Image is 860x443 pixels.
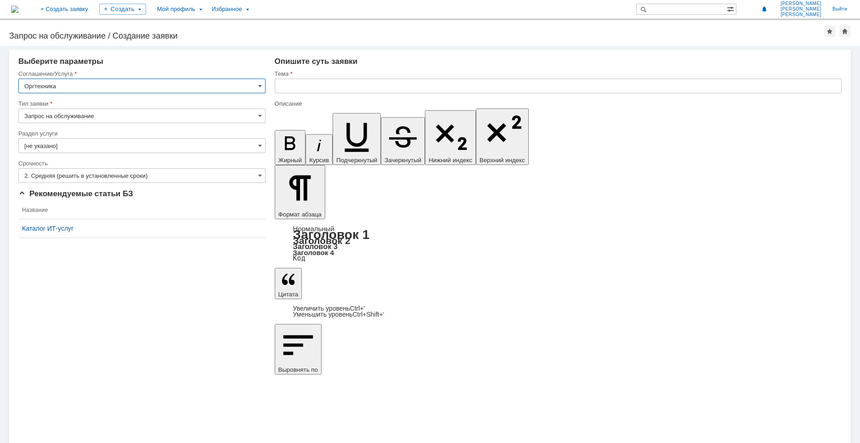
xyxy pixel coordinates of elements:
span: Подчеркнутый [336,157,377,164]
span: Ctrl+' [350,305,365,312]
button: Подчеркнутый [333,113,381,165]
button: Цитата [275,268,302,299]
button: Жирный [275,130,306,165]
span: Расширенный поиск [727,4,736,13]
a: Заголовок 4 [293,249,334,256]
span: Рекомендуемые статьи БЗ [18,189,133,198]
span: [PERSON_NAME] [781,12,821,17]
span: Цитата [278,291,299,298]
div: Цитата [275,306,842,318]
div: Тема [275,71,840,77]
a: Код [293,254,306,262]
a: Decrease [293,311,385,318]
span: Зачеркнутый [385,157,421,164]
span: Выберите параметры [18,57,103,66]
span: Нижний индекс [429,157,472,164]
span: Курсив [309,157,329,164]
div: Срочность [18,160,264,166]
span: Верхний индекс [480,157,525,164]
a: Increase [293,305,365,312]
div: Запрос на обслуживание / Создание заявки [9,31,824,40]
span: Опишите суть заявки [275,57,358,66]
th: Название [18,201,266,219]
a: Заголовок 1 [293,227,370,242]
div: Тип заявки [18,101,264,107]
a: Заголовок 2 [293,235,351,246]
button: Нижний индекс [425,110,476,165]
span: Жирный [278,157,302,164]
img: logo [11,6,18,13]
div: Создать [99,4,146,15]
a: Каталог ИТ-услуг [22,225,262,232]
button: Верхний индекс [476,108,529,165]
button: Формат абзаца [275,165,325,219]
a: Перейти на домашнюю страницу [11,6,18,13]
a: Нормальный [293,225,334,233]
div: Сделать домашней страницей [839,26,850,37]
button: Курсив [306,134,333,165]
a: Заголовок 3 [293,242,338,250]
span: [PERSON_NAME] [781,6,821,12]
span: Ctrl+Shift+' [352,311,384,318]
div: Соглашение/Услуга [18,71,264,77]
span: Формат абзаца [278,211,322,218]
span: [PERSON_NAME] [781,1,821,6]
span: Выровнять по [278,366,318,373]
div: Описание [275,101,840,107]
button: Зачеркнутый [381,117,425,165]
div: Формат абзаца [275,226,842,261]
button: Выровнять по [275,324,322,375]
div: Добавить в избранное [824,26,835,37]
div: Раздел услуги [18,131,264,136]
